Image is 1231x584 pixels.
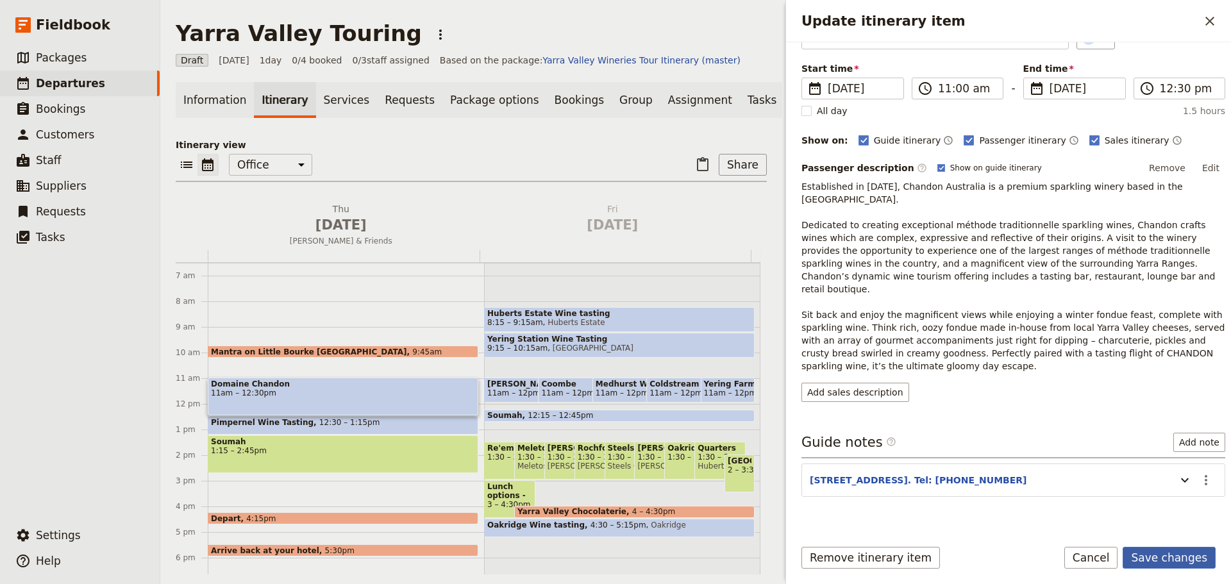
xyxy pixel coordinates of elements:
div: [PERSON_NAME] Estate1:30 – 3pm[PERSON_NAME] Estate [634,442,685,480]
span: 11am – 12pm [704,388,757,397]
div: Depart4:15pm [208,512,478,524]
button: Remove itinerary item [801,547,940,569]
div: 4 pm [176,501,208,512]
a: Services [316,82,378,118]
button: Time shown on guide itinerary [943,133,953,148]
span: Re'em [487,444,532,453]
span: Rochfords [578,444,623,453]
span: Tasks [36,231,65,244]
span: ​ [807,81,823,96]
span: Mantra on Little Bourke [GEOGRAPHIC_DATA] [211,347,412,356]
h3: Guide notes [801,433,896,452]
div: Arrive back at your hotel5:30pm [208,544,478,556]
span: [DATE] [828,81,896,96]
button: List view [176,154,197,176]
button: Actions [1195,469,1217,491]
div: Quarters1:30 – 3pmHuberts Estate [694,442,746,480]
span: Draft [176,54,208,67]
button: Edit [1196,158,1225,178]
span: 1:30 – 3pm [637,453,682,462]
div: Rochfords1:30 – 3pm[PERSON_NAME] [574,442,626,480]
span: Pimpernel Wine Tasting [211,418,319,427]
span: ​ [1139,81,1155,96]
span: Customers [36,128,94,141]
div: [PERSON_NAME]1:30 – 3pm[PERSON_NAME] [544,442,596,480]
a: Information [176,82,254,118]
span: 2 – 3:30pm [728,465,751,474]
span: ​ [917,163,927,173]
span: End time [1023,62,1126,75]
span: [PERSON_NAME] [548,444,592,453]
div: Mantra on Little Bourke [GEOGRAPHIC_DATA]9:45am [208,346,478,358]
span: Steels Gate [608,462,653,471]
span: 5:30pm [325,546,355,555]
div: [GEOGRAPHIC_DATA]2 – 3:30pm [724,455,755,492]
span: 1:30 – 3pm [517,453,562,462]
button: Actions [430,24,451,46]
span: 9:45am [412,347,442,356]
a: Group [612,82,660,118]
span: Start time [801,62,904,75]
input: ​ [1160,81,1217,96]
button: Cancel [1064,547,1118,569]
a: Assignment [660,82,740,118]
span: [PERSON_NAME] & Friends [208,236,474,246]
div: 2 pm [176,450,208,460]
span: Coldstream Hills [649,380,735,388]
div: Coldstream Hills11am – 12pmColdstream Hills [646,378,738,403]
div: Oakridge1:30 – 3pm [664,442,716,480]
span: [GEOGRAPHIC_DATA] [728,456,751,465]
span: [DATE] [213,215,469,235]
span: 11am – 12pm [487,388,540,397]
button: Calendar view [197,154,219,176]
div: 8 am [176,296,208,306]
span: Bookings [36,103,85,115]
span: Huberts Estate Wine tasting [487,309,751,318]
a: Itinerary [254,82,315,118]
button: Paste itinerary item [692,154,714,176]
span: 11am – 12:30pm [211,388,475,397]
span: Oakridge [667,444,712,453]
div: Soumah1:15 – 2:45pm [208,435,478,473]
span: [PERSON_NAME] Estate [637,444,682,453]
span: Meletos [517,444,562,453]
div: Yarra Valley Chocolaterie4 – 4:30pm [514,506,755,518]
span: [DATE] [1050,81,1118,96]
a: Tasks [740,82,785,118]
p: Itinerary view [176,138,767,151]
span: 1:15 – 2:45pm [211,446,475,455]
input: ​ [938,81,995,96]
span: Yarra Valley Chocolaterie [517,507,632,516]
p: Established in [DATE], Chandon Australia is a premium sparkling winery based in the [GEOGRAPHIC_D... [801,180,1225,372]
span: Arrive back at your hotel [211,546,325,555]
span: 4:15pm [246,514,276,522]
div: Medhurst Wine Tasting11am – 12pmMedhurst [592,378,684,403]
span: ​ [1029,81,1044,96]
div: Pimpernel Wine Tasting12:30 – 1:15pm [208,416,478,435]
button: Close drawer [1199,10,1221,32]
label: Passenger description [801,162,927,174]
span: 1:30 – 3pm [667,453,712,462]
div: Yering Station Wine Tasting9:15 – 10:15am[GEOGRAPHIC_DATA] [484,333,755,358]
span: Soumah [211,437,475,446]
div: Re'em1:30 – 3pm [484,442,535,480]
span: Based on the package: [440,54,741,67]
button: Thu [DATE][PERSON_NAME] & Friends [208,203,480,250]
span: Staff [36,154,62,167]
span: Domaine Chandon [211,380,475,388]
div: Domaine Chandon11am – 12:30pm [208,378,478,415]
span: 0/4 booked [292,54,342,67]
span: [DATE] [485,215,741,235]
span: Soumah [487,411,528,420]
h1: Yarra Valley Touring [176,21,422,46]
button: [STREET_ADDRESS]. Tel: [PHONE_NUMBER] [810,474,1026,487]
button: Time shown on passenger itinerary [1069,133,1079,148]
span: Fieldbook [36,15,110,35]
span: Settings [36,529,81,542]
span: 1:30 – 3pm [608,453,653,462]
span: 1 day [260,54,282,67]
div: 1 pm [176,424,208,435]
div: 12 pm [176,399,208,409]
span: 1:30 – 3pm [698,453,742,462]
